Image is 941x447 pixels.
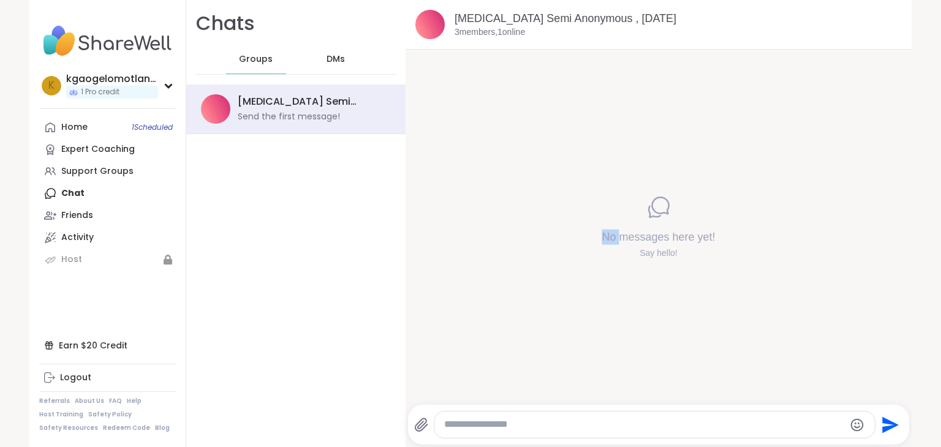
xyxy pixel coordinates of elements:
[60,372,91,384] div: Logout
[75,397,104,405] a: About Us
[39,367,176,389] a: Logout
[103,424,150,432] a: Redeem Code
[39,160,176,182] a: Support Groups
[39,227,176,249] a: Activity
[88,410,132,419] a: Safety Policy
[39,410,83,419] a: Host Training
[239,53,273,66] span: Groups
[39,424,98,432] a: Safety Resources
[109,397,122,405] a: FAQ
[201,94,230,124] img: Overeating Semi Anonymous , Oct 12
[61,209,93,222] div: Friends
[61,121,88,133] div: Home
[39,20,176,62] img: ShareWell Nav Logo
[39,334,176,356] div: Earn $20 Credit
[132,122,173,132] span: 1 Scheduled
[238,95,384,108] div: [MEDICAL_DATA] Semi Anonymous , [DATE]
[455,12,676,24] a: [MEDICAL_DATA] Semi Anonymous , [DATE]
[196,10,255,37] h1: Chats
[81,87,119,97] span: 1 Pro credit
[455,26,525,39] p: 3 members, 1 online
[127,397,142,405] a: Help
[39,249,176,271] a: Host
[602,230,715,245] h4: No messages here yet!
[61,165,134,178] div: Support Groups
[61,143,135,156] div: Expert Coaching
[155,424,170,432] a: Blog
[238,111,340,123] div: Send the first message!
[850,418,864,432] button: Emoji picker
[415,10,445,39] img: Overeating Semi Anonymous , Oct 12
[39,138,176,160] a: Expert Coaching
[66,72,158,86] div: kgaogelomotlana47
[444,418,844,431] textarea: Type your message
[39,205,176,227] a: Friends
[875,411,903,438] button: Send
[48,78,55,94] span: k
[602,247,715,260] div: Say hello!
[61,254,82,266] div: Host
[39,116,176,138] a: Home1Scheduled
[39,397,70,405] a: Referrals
[327,53,345,66] span: DMs
[61,231,94,244] div: Activity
